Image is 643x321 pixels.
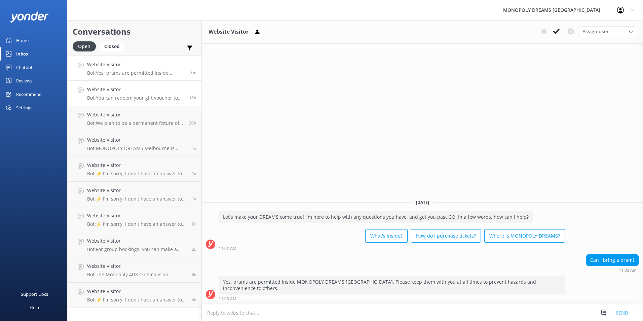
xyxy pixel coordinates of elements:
a: Website VisitorBot:We plan to be a permanent fixture of [GEOGRAPHIC_DATA] and are open 7 days a w... [68,106,201,131]
div: Assign User [579,26,636,37]
a: Closed [99,42,128,50]
div: Yes, prams are permitted inside MONOPOLY DREAMS [GEOGRAPHIC_DATA]. Please keep them with you at a... [219,276,565,294]
div: Settings [16,101,32,114]
div: Home [16,34,29,47]
p: Bot: The Monopoly 4DX Cinema is an immersive 3D adventure through [GEOGRAPHIC_DATA] with Mr. Mono... [87,272,187,278]
h4: Website Visitor [87,61,185,68]
div: Can I bring a pram? [586,254,639,266]
h3: Website Visitor [209,28,249,36]
span: Sep 21 2025 04:28pm (UTC +10:00) Australia/Sydney [189,95,196,101]
p: Bot: ⚡ I'm sorry, I don't have an answer to your question. Could you please try rephrasing your q... [87,297,187,303]
h4: Website Visitor [87,86,184,93]
p: Bot: For group bookings, you can make a reservation via our website at [URL][DOMAIN_NAME]. A 10% ... [87,246,187,252]
div: Reviews [16,74,32,87]
span: Sep 21 2025 02:35pm (UTC +10:00) Australia/Sydney [189,120,196,126]
div: Recommend [16,87,42,101]
p: Bot: We plan to be a permanent fixture of [GEOGRAPHIC_DATA] and are open 7 days a week, 363 days ... [87,120,184,126]
span: Sep 21 2025 12:17am (UTC +10:00) Australia/Sydney [192,171,196,176]
p: Bot: You can redeem your gift voucher to buy tickets both online and in-person at MONOPOLY DREAMS... [87,95,184,101]
h4: Website Visitor [87,136,187,144]
span: Assign user [582,28,609,35]
h4: Website Visitor [87,212,187,219]
div: Inbox [16,47,29,61]
h4: Website Visitor [87,288,187,295]
h4: Website Visitor [87,111,184,118]
a: Website VisitorBot:⚡ I'm sorry, I don't have an answer to your question. Could you please try rep... [68,182,201,207]
div: Open [73,41,96,51]
a: Website VisitorBot:You can redeem your gift voucher to buy tickets both online and in-person at M... [68,81,201,106]
strong: 11:02 AM [619,269,637,273]
span: Sep 18 2025 10:22am (UTC +10:00) Australia/Sydney [192,297,196,302]
div: Sep 22 2025 11:02am (UTC +10:00) Australia/Sydney [586,268,639,273]
a: Website VisitorBot:Yes, prams are permitted inside MONOPOLY DREAMS [GEOGRAPHIC_DATA]. Please keep... [68,56,201,81]
a: Website VisitorBot:⚡ I'm sorry, I don't have an answer to your question. Could you please try rep... [68,283,201,308]
a: Open [73,42,99,50]
div: Sep 22 2025 11:03am (UTC +10:00) Australia/Sydney [219,296,565,301]
div: Let's make your DREAMS come true! I'm here to help with any questions you have, and get you past ... [219,211,533,223]
h4: Website Visitor [87,187,187,194]
p: Bot: ⚡ I'm sorry, I don't have an answer to your question. Could you please try rephrasing your q... [87,221,187,227]
div: Help [30,301,39,314]
span: Sep 22 2025 11:02am (UTC +10:00) Australia/Sydney [190,70,196,75]
a: Website VisitorBot:⚡ I'm sorry, I don't have an answer to your question. Could you please try rep... [68,156,201,182]
a: Website VisitorBot:MONOPOLY DREAMS Melbourne is located at [GEOGRAPHIC_DATA] in the heart of [GEO... [68,131,201,156]
span: Sep 19 2025 04:35pm (UTC +10:00) Australia/Sydney [192,246,196,252]
button: What's inside? [365,229,408,243]
div: Support Docs [21,287,48,301]
h4: Website Visitor [87,237,187,245]
h4: Website Visitor [87,162,187,169]
img: yonder-white-logo.png [10,11,49,23]
p: Bot: MONOPOLY DREAMS Melbourne is located at [GEOGRAPHIC_DATA] in the heart of [GEOGRAPHIC_DATA]'... [87,145,187,151]
span: Sep 19 2025 11:41pm (UTC +10:00) Australia/Sydney [192,221,196,227]
div: Closed [99,41,125,51]
span: [DATE] [412,200,433,205]
div: Chatbot [16,61,33,74]
span: Sep 21 2025 09:37am (UTC +10:00) Australia/Sydney [192,145,196,151]
p: Bot: ⚡ I'm sorry, I don't have an answer to your question. Could you please try rephrasing your q... [87,171,187,177]
a: Website VisitorBot:The Monopoly 4DX Cinema is an immersive 3D adventure through [GEOGRAPHIC_DATA]... [68,257,201,283]
div: Sep 22 2025 11:02am (UTC +10:00) Australia/Sydney [219,246,565,251]
button: How do I purchase tickets? [411,229,481,243]
span: Sep 20 2025 09:52pm (UTC +10:00) Australia/Sydney [192,196,196,202]
button: Where is MONOPOLY DREAMS? [484,229,565,243]
a: Website VisitorBot:For group bookings, you can make a reservation via our website at [URL][DOMAIN... [68,232,201,257]
strong: 11:02 AM [219,247,236,251]
a: Website VisitorBot:⚡ I'm sorry, I don't have an answer to your question. Could you please try rep... [68,207,201,232]
h4: Website Visitor [87,262,187,270]
strong: 11:03 AM [219,297,236,301]
span: Sep 18 2025 10:16pm (UTC +10:00) Australia/Sydney [192,272,196,277]
p: Bot: Yes, prams are permitted inside MONOPOLY DREAMS [GEOGRAPHIC_DATA]. Please keep them with you... [87,70,185,76]
p: Bot: ⚡ I'm sorry, I don't have an answer to your question. Could you please try rephrasing your q... [87,196,187,202]
h2: Conversations [73,25,196,38]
